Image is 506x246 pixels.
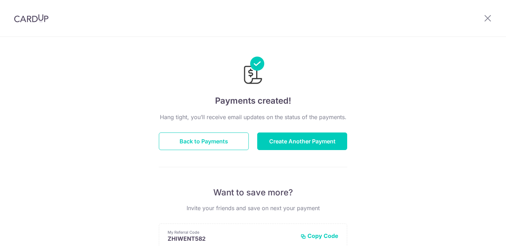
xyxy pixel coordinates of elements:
p: Invite your friends and save on next your payment [159,204,347,212]
p: ZHIWENT582 [168,235,295,242]
h4: Payments created! [159,95,347,107]
img: CardUp [14,14,48,22]
button: Back to Payments [159,132,249,150]
img: Payments [242,57,264,86]
p: Want to save more? [159,187,347,198]
p: My Referral Code [168,229,295,235]
button: Copy Code [300,232,338,239]
p: Hang tight, you’ll receive email updates on the status of the payments. [159,113,347,121]
button: Create Another Payment [257,132,347,150]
